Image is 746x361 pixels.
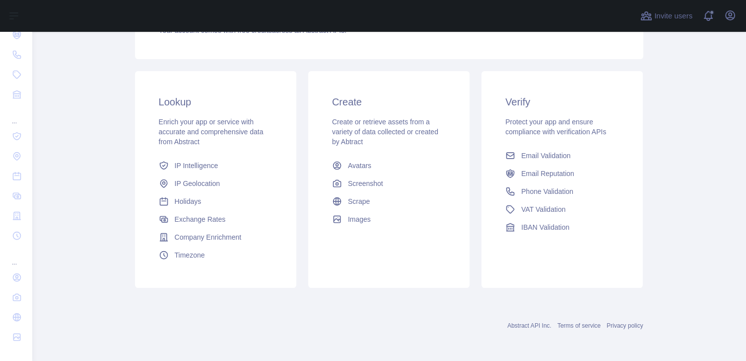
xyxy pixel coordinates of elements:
a: IP Geolocation [155,175,276,192]
div: ... [8,247,24,267]
a: Email Reputation [501,165,623,182]
span: IP Geolocation [175,179,220,188]
span: Phone Validation [521,186,573,196]
span: IP Intelligence [175,161,218,171]
a: Email Validation [501,147,623,165]
h3: Create [332,95,446,109]
span: Timezone [175,250,205,260]
a: IP Intelligence [155,157,276,175]
div: ... [8,105,24,125]
a: Company Enrichment [155,228,276,246]
span: Images [348,214,371,224]
button: Invite users [638,8,694,24]
span: Exchange Rates [175,214,226,224]
a: Timezone [155,246,276,264]
span: Holidays [175,196,202,206]
span: Screenshot [348,179,383,188]
a: IBAN Validation [501,218,623,236]
span: Enrich your app or service with accurate and comprehensive data from Abstract [159,118,264,146]
a: Images [328,210,450,228]
a: Terms of service [557,322,601,329]
a: Avatars [328,157,450,175]
a: Privacy policy [607,322,643,329]
h3: Lookup [159,95,272,109]
span: Email Reputation [521,169,574,179]
span: Avatars [348,161,371,171]
span: IBAN Validation [521,222,569,232]
a: Holidays [155,192,276,210]
span: Company Enrichment [175,232,242,242]
span: Scrape [348,196,370,206]
a: Abstract API Inc. [507,322,551,329]
h3: Verify [505,95,619,109]
span: Create or retrieve assets from a variety of data collected or created by Abtract [332,118,438,146]
a: Scrape [328,192,450,210]
a: Exchange Rates [155,210,276,228]
a: VAT Validation [501,200,623,218]
span: Protect your app and ensure compliance with verification APIs [505,118,606,136]
span: Email Validation [521,151,570,161]
a: Screenshot [328,175,450,192]
a: Phone Validation [501,182,623,200]
span: VAT Validation [521,204,565,214]
span: Invite users [654,10,692,22]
